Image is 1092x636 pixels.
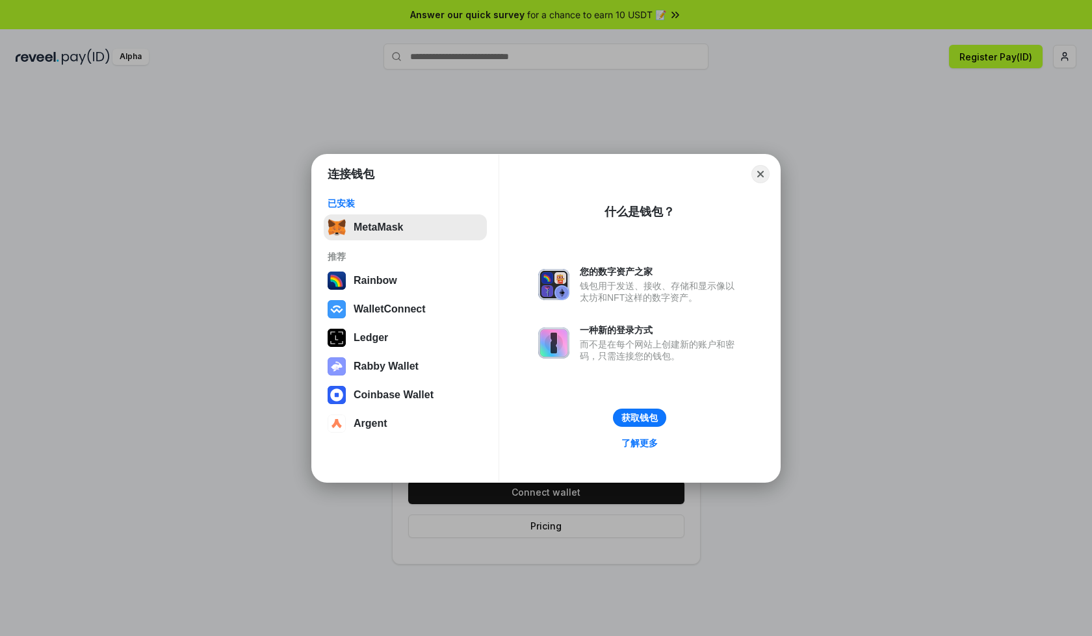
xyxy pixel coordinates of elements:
[324,411,487,437] button: Argent
[328,251,483,262] div: 推荐
[604,204,675,220] div: 什么是钱包？
[328,329,346,347] img: svg+xml,%3Csvg%20xmlns%3D%22http%3A%2F%2Fwww.w3.org%2F2000%2Fsvg%22%20width%3D%2228%22%20height%3...
[354,275,397,286] div: Rainbow
[621,412,658,424] div: 获取钱包
[538,327,569,359] img: svg+xml,%3Csvg%20xmlns%3D%22http%3A%2F%2Fwww.w3.org%2F2000%2Fsvg%22%20fill%3D%22none%22%20viewBox...
[328,386,346,404] img: svg+xml,%3Csvg%20width%3D%2228%22%20height%3D%2228%22%20viewBox%3D%220%200%2028%2028%22%20fill%3D...
[324,325,487,351] button: Ledger
[751,165,770,183] button: Close
[328,300,346,318] img: svg+xml,%3Csvg%20width%3D%2228%22%20height%3D%2228%22%20viewBox%3D%220%200%2028%2028%22%20fill%3D...
[328,414,346,433] img: svg+xml,%3Csvg%20width%3D%2228%22%20height%3D%2228%22%20viewBox%3D%220%200%2028%2028%22%20fill%3D...
[580,324,741,336] div: 一种新的登录方式
[580,280,741,303] div: 钱包用于发送、接收、存储和显示像以太坊和NFT这样的数字资产。
[328,272,346,290] img: svg+xml,%3Csvg%20width%3D%22120%22%20height%3D%22120%22%20viewBox%3D%220%200%20120%20120%22%20fil...
[324,268,487,294] button: Rainbow
[354,361,419,372] div: Rabby Wallet
[538,269,569,300] img: svg+xml,%3Csvg%20xmlns%3D%22http%3A%2F%2Fwww.w3.org%2F2000%2Fsvg%22%20fill%3D%22none%22%20viewBox...
[613,409,666,427] button: 获取钱包
[324,296,487,322] button: WalletConnect
[354,332,388,344] div: Ledger
[580,266,741,277] div: 您的数字资产之家
[328,357,346,375] img: svg+xml,%3Csvg%20xmlns%3D%22http%3A%2F%2Fwww.w3.org%2F2000%2Fsvg%22%20fill%3D%22none%22%20viewBox...
[324,214,487,240] button: MetaMask
[354,222,403,233] div: MetaMask
[328,166,374,182] h1: 连接钱包
[324,382,487,408] button: Coinbase Wallet
[580,338,741,362] div: 而不是在每个网站上创建新的账户和密码，只需连接您的钱包。
[324,353,487,379] button: Rabby Wallet
[621,437,658,449] div: 了解更多
[354,303,426,315] div: WalletConnect
[354,418,387,429] div: Argent
[354,389,434,401] div: Coinbase Wallet
[328,218,346,236] img: svg+xml,%3Csvg%20fill%3D%22none%22%20height%3D%2233%22%20viewBox%3D%220%200%2035%2033%22%20width%...
[328,197,483,209] div: 已安装
[614,435,666,452] a: 了解更多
